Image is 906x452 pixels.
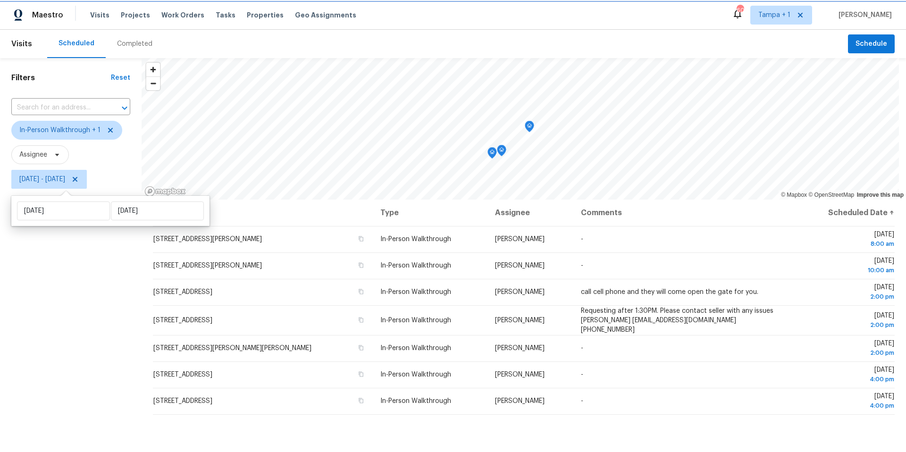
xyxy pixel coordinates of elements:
[153,345,311,352] span: [STREET_ADDRESS][PERSON_NAME][PERSON_NAME]
[121,10,150,20] span: Projects
[497,145,506,159] div: Map marker
[495,317,545,324] span: [PERSON_NAME]
[357,370,365,378] button: Copy Address
[380,289,451,295] span: In-Person Walkthrough
[380,371,451,378] span: In-Person Walkthrough
[153,200,373,226] th: Address
[153,236,262,243] span: [STREET_ADDRESS][PERSON_NAME]
[804,340,894,358] span: [DATE]
[804,401,894,410] div: 4:00 pm
[581,289,758,295] span: call cell phone and they will come open the gate for you.
[495,345,545,352] span: [PERSON_NAME]
[808,192,854,198] a: OpenStreetMap
[17,201,110,220] input: Start date
[804,239,894,249] div: 8:00 am
[142,58,899,200] canvas: Map
[804,231,894,249] span: [DATE]
[153,262,262,269] span: [STREET_ADDRESS][PERSON_NAME]
[495,236,545,243] span: [PERSON_NAME]
[357,343,365,352] button: Copy Address
[146,77,160,90] span: Zoom out
[357,261,365,269] button: Copy Address
[153,289,212,295] span: [STREET_ADDRESS]
[380,345,451,352] span: In-Person Walkthrough
[19,126,101,135] span: In-Person Walkthrough + 1
[857,192,904,198] a: Improve this map
[796,200,895,226] th: Scheduled Date ↑
[11,73,111,83] h1: Filters
[495,398,545,404] span: [PERSON_NAME]
[357,316,365,324] button: Copy Address
[804,348,894,358] div: 2:00 pm
[357,234,365,243] button: Copy Address
[295,10,356,20] span: Geo Assignments
[90,10,109,20] span: Visits
[161,10,204,20] span: Work Orders
[495,289,545,295] span: [PERSON_NAME]
[525,121,534,135] div: Map marker
[373,200,487,226] th: Type
[380,236,451,243] span: In-Person Walkthrough
[153,398,212,404] span: [STREET_ADDRESS]
[581,262,583,269] span: -
[581,308,773,333] span: Requesting after 1:30PM. Please contact seller with any issues [PERSON_NAME] [EMAIL_ADDRESS][DOMA...
[59,39,94,48] div: Scheduled
[495,262,545,269] span: [PERSON_NAME]
[11,100,104,115] input: Search for an address...
[118,101,131,115] button: Open
[804,393,894,410] span: [DATE]
[144,186,186,197] a: Mapbox homepage
[835,10,892,20] span: [PERSON_NAME]
[804,266,894,275] div: 10:00 am
[737,6,743,15] div: 60
[111,201,204,220] input: End date
[804,375,894,384] div: 4:00 pm
[804,284,894,301] span: [DATE]
[19,175,65,184] span: [DATE] - [DATE]
[146,63,160,76] button: Zoom in
[380,398,451,404] span: In-Person Walkthrough
[32,10,63,20] span: Maestro
[357,396,365,405] button: Copy Address
[357,287,365,296] button: Copy Address
[581,345,583,352] span: -
[380,317,451,324] span: In-Person Walkthrough
[380,262,451,269] span: In-Person Walkthrough
[758,10,790,20] span: Tampa + 1
[804,258,894,275] span: [DATE]
[146,76,160,90] button: Zoom out
[573,200,796,226] th: Comments
[153,317,212,324] span: [STREET_ADDRESS]
[19,150,47,159] span: Assignee
[804,292,894,301] div: 2:00 pm
[781,192,807,198] a: Mapbox
[581,371,583,378] span: -
[804,367,894,384] span: [DATE]
[856,38,887,50] span: Schedule
[216,12,235,18] span: Tasks
[581,236,583,243] span: -
[487,147,497,162] div: Map marker
[804,312,894,330] span: [DATE]
[247,10,284,20] span: Properties
[111,73,130,83] div: Reset
[487,200,574,226] th: Assignee
[11,33,32,54] span: Visits
[495,371,545,378] span: [PERSON_NAME]
[804,320,894,330] div: 2:00 pm
[848,34,895,54] button: Schedule
[581,398,583,404] span: -
[117,39,152,49] div: Completed
[153,371,212,378] span: [STREET_ADDRESS]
